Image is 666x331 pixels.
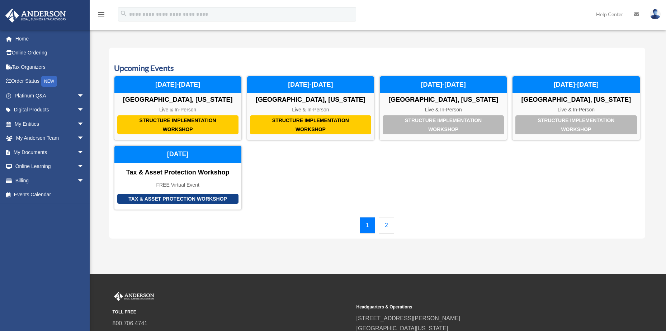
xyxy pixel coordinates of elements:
div: Tax & Asset Protection Workshop [114,169,241,177]
a: My Anderson Teamarrow_drop_down [5,131,95,145]
a: [STREET_ADDRESS][PERSON_NAME] [356,315,460,321]
span: arrow_drop_down [77,173,91,188]
div: [DATE]-[DATE] [380,76,507,93]
div: [GEOGRAPHIC_DATA], [US_STATE] [380,96,507,104]
img: User Pic [650,9,661,19]
a: Home [5,32,95,46]
div: Live & In-Person [114,107,241,113]
a: 2 [379,217,394,234]
div: NEW [41,76,57,87]
small: Headquarters & Operations [356,303,595,311]
a: Platinum Q&Aarrow_drop_down [5,88,95,103]
a: Billingarrow_drop_down [5,173,95,188]
a: Online Ordering [5,46,95,60]
span: arrow_drop_down [77,145,91,160]
i: search [120,10,128,18]
div: [GEOGRAPHIC_DATA], [US_STATE] [513,96,639,104]
a: Tax Organizers [5,60,95,74]
a: Structure Implementation Workshop [GEOGRAPHIC_DATA], [US_STATE] Live & In-Person [DATE]-[DATE] [379,76,507,141]
div: [GEOGRAPHIC_DATA], [US_STATE] [114,96,241,104]
span: arrow_drop_down [77,117,91,131]
div: Live & In-Person [513,107,639,113]
div: Live & In-Person [247,107,374,113]
a: menu [97,13,105,19]
a: Structure Implementation Workshop [GEOGRAPHIC_DATA], [US_STATE] Live & In-Person [DATE]-[DATE] [247,76,374,141]
small: TOLL FREE [113,308,351,316]
i: menu [97,10,105,19]
div: [DATE]-[DATE] [114,76,241,93]
img: Anderson Advisors Platinum Portal [113,292,156,301]
div: Live & In-Person [380,107,507,113]
span: arrow_drop_down [77,159,91,174]
div: Structure Implementation Workshop [250,115,371,134]
img: Anderson Advisors Platinum Portal [3,9,68,23]
a: 1 [360,217,375,234]
a: Order StatusNEW [5,74,95,89]
div: [DATE] [114,146,241,163]
div: Structure Implementation Workshop [117,115,238,134]
a: My Documentsarrow_drop_down [5,145,95,159]
div: Structure Implementation Workshop [515,115,637,134]
div: [GEOGRAPHIC_DATA], [US_STATE] [247,96,374,104]
span: arrow_drop_down [77,131,91,146]
a: Structure Implementation Workshop [GEOGRAPHIC_DATA], [US_STATE] Live & In-Person [DATE]-[DATE] [114,76,242,141]
a: Digital Productsarrow_drop_down [5,103,95,117]
h3: Upcoming Events [114,63,640,74]
div: [DATE]-[DATE] [513,76,639,93]
div: Structure Implementation Workshop [383,115,504,134]
a: Tax & Asset Protection Workshop Tax & Asset Protection Workshop FREE Virtual Event [DATE] [114,145,242,210]
div: Tax & Asset Protection Workshop [117,194,238,204]
a: 800.706.4741 [113,320,148,326]
a: Events Calendar [5,188,91,202]
div: FREE Virtual Event [114,182,241,188]
span: arrow_drop_down [77,88,91,103]
a: Online Learningarrow_drop_down [5,159,95,174]
a: Structure Implementation Workshop [GEOGRAPHIC_DATA], [US_STATE] Live & In-Person [DATE]-[DATE] [512,76,640,141]
div: [DATE]-[DATE] [247,76,374,93]
span: arrow_drop_down [77,103,91,117]
a: My Entitiesarrow_drop_down [5,117,95,131]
